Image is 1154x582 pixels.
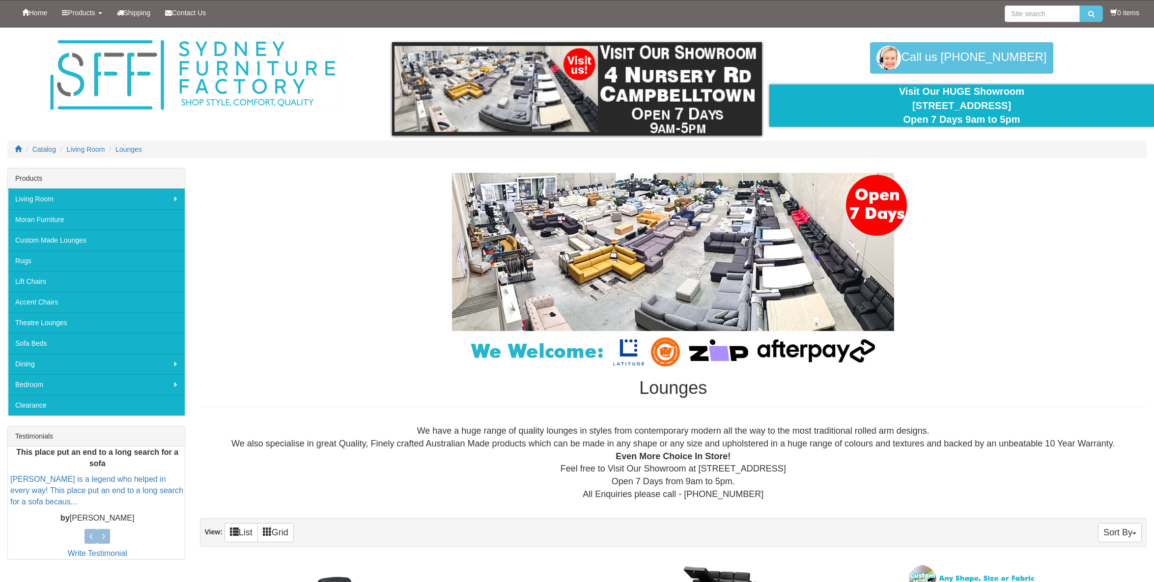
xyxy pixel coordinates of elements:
span: Home [29,9,47,17]
p: [PERSON_NAME] [10,513,185,524]
img: Sydney Furniture Factory [45,37,340,113]
a: Shipping [110,0,158,25]
div: We have a huge range of quality lounges in styles from contemporary modern all the way to the mos... [208,425,1139,500]
a: Home [15,0,55,25]
img: Lounges [427,173,919,368]
h1: Lounges [200,378,1147,398]
a: [PERSON_NAME] is a legend who helped in every way! This place put an end to a long search for a s... [10,475,183,506]
a: Moran Furniture [8,209,185,230]
a: Products [55,0,109,25]
div: Visit Our HUGE Showroom [STREET_ADDRESS] Open 7 Days 9am to 5pm [777,84,1147,127]
span: Shipping [124,9,151,17]
b: This place put an end to a long search for a sofa [16,448,178,468]
span: Products [68,9,95,17]
a: Sofa Beds [8,333,185,354]
input: Site search [1005,5,1080,22]
a: Custom Made Lounges [8,230,185,250]
a: Theatre Lounges [8,312,185,333]
a: Living Room [8,189,185,209]
div: Testimonials [8,426,185,446]
a: List [225,523,258,542]
strong: View: [205,528,223,536]
button: Sort By [1098,523,1142,542]
b: Even More Choice In Store! [616,451,731,461]
a: Lounges [115,145,142,153]
a: Bedroom [8,374,185,395]
div: Products [8,168,185,189]
span: Contact Us [172,9,206,17]
img: showroom.gif [392,42,762,136]
a: Grid [257,523,294,542]
li: 0 items [1110,8,1139,18]
a: Lift Chairs [8,271,185,292]
a: Accent Chairs [8,292,185,312]
a: Write Testimonial [68,549,127,557]
a: Contact Us [158,0,213,25]
a: Clearance [8,395,185,416]
a: Catalog [32,145,56,153]
b: by [60,514,70,522]
a: Rugs [8,250,185,271]
a: Dining [8,354,185,374]
a: Living Room [67,145,105,153]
